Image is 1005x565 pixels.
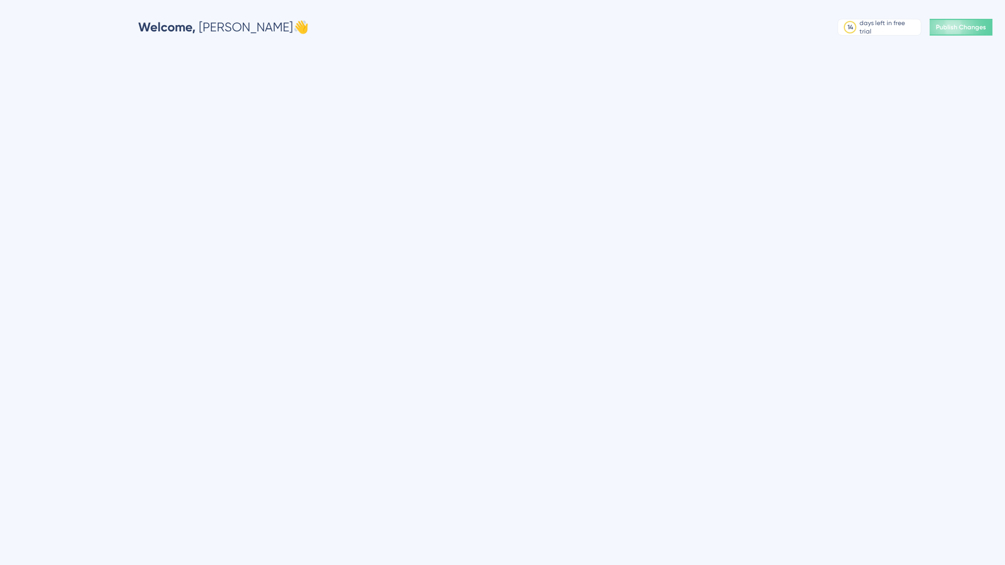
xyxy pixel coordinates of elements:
[859,19,918,36] div: days left in free trial
[930,19,992,36] button: Publish Changes
[936,23,986,31] span: Publish Changes
[138,19,196,35] span: Welcome,
[847,23,853,31] div: 14
[138,19,309,36] div: [PERSON_NAME] 👋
